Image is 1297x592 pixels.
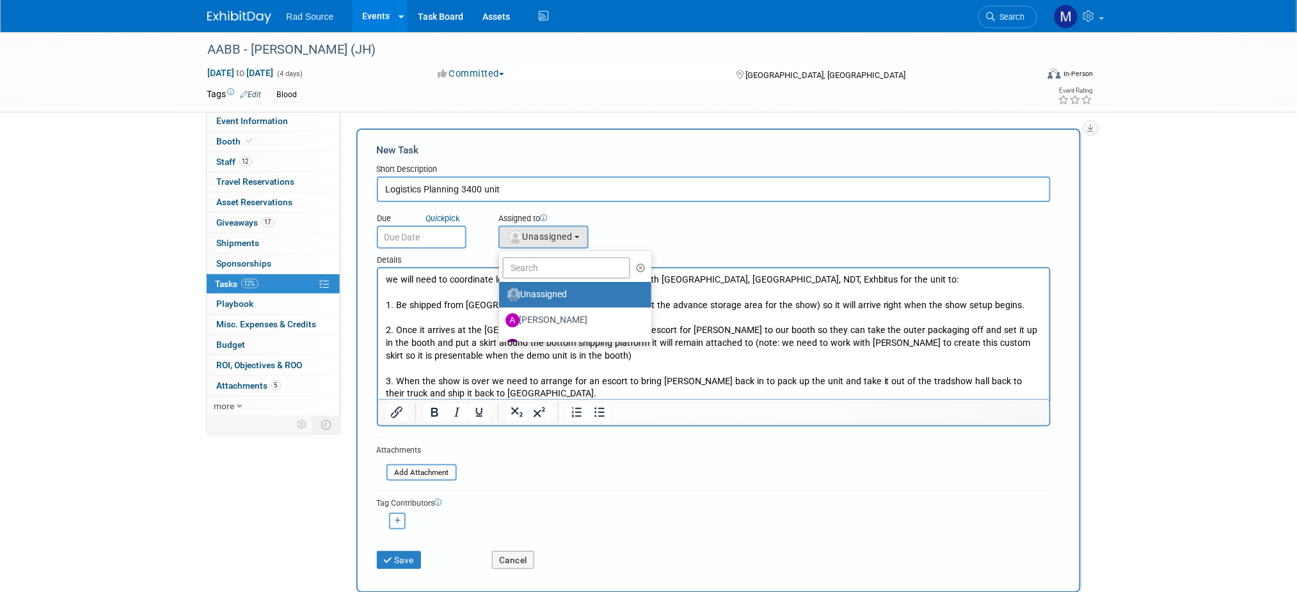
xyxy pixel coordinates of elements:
[377,249,1051,267] div: Details
[292,416,314,433] td: Personalize Event Tab Strip
[217,319,317,329] span: Misc. Expenses & Credits
[207,67,275,79] span: [DATE] [DATE]
[241,90,262,99] a: Edit
[207,192,340,212] a: Asset Reservations
[386,403,408,421] button: Insert/edit link
[276,70,303,78] span: (4 days)
[377,445,457,456] div: Attachments
[377,226,466,249] input: Due Date
[506,403,528,421] button: Subscript
[207,172,340,192] a: Travel Reservations
[207,274,340,294] a: Tasks12%
[271,380,281,390] span: 5
[424,403,445,421] button: Bold
[217,380,281,391] span: Attachments
[378,269,1049,399] iframe: Rich Text Area
[377,143,1051,157] div: New Task
[287,12,334,22] span: Rad Source
[217,258,272,269] span: Sponsorships
[207,376,340,396] a: Attachments5
[217,217,275,228] span: Giveaways
[207,152,340,172] a: Staff12
[377,213,479,226] div: Due
[217,116,289,126] span: Event Information
[207,11,271,24] img: ExhibitDay
[498,226,589,249] button: Unassigned
[207,396,340,416] a: more
[377,164,1051,176] div: Short Description
[273,88,301,102] div: Blood
[377,495,1051,509] div: Tag Contributors
[241,279,259,288] span: 12%
[207,355,340,375] a: ROI, Objectives & ROO
[235,68,247,78] span: to
[433,67,509,81] button: Committed
[203,38,1018,61] div: AABB - [PERSON_NAME] (JH)
[207,233,340,253] a: Shipments
[217,360,303,370] span: ROI, Objectives & ROO
[507,231,573,242] span: Unassigned
[505,313,520,327] img: A.jpg
[1054,4,1078,29] img: Melissa Conboy
[7,5,665,132] body: Rich Text Area. Press ALT-0 for help.
[216,279,259,289] span: Tasks
[996,12,1025,22] span: Search
[529,403,550,421] button: Superscript
[505,284,639,305] label: Unassigned
[247,137,253,144] i: Booth reservation complete
[217,197,293,207] span: Asset Reservations
[217,238,260,248] span: Shipments
[207,132,340,152] a: Booth
[978,6,1037,28] a: Search
[962,66,1094,86] div: Event Format
[502,257,630,279] input: Search
[1058,88,1092,94] div: Event Rating
[1063,69,1093,79] div: In-Person
[207,315,340,334] a: Misc. Expenses & Credits
[217,176,295,187] span: Travel Reservations
[507,288,521,302] img: Unassigned-User-Icon.png
[217,299,254,309] span: Playbook
[207,213,340,233] a: Giveaways17
[505,336,639,356] label: [PERSON_NAME]
[239,157,252,166] span: 12
[1048,68,1061,79] img: Format-Inperson.png
[207,294,340,314] a: Playbook
[468,403,490,421] button: Underline
[492,551,534,569] button: Cancel
[207,335,340,355] a: Budget
[377,176,1051,202] input: Name of task or a short description
[505,310,639,331] label: [PERSON_NAME]
[424,213,463,224] a: Quickpick
[207,111,340,131] a: Event Information
[446,403,468,421] button: Italic
[505,339,520,353] img: C.jpg
[217,339,246,350] span: Budget
[214,401,235,411] span: more
[377,551,422,569] button: Save
[426,214,445,223] i: Quick
[498,213,653,226] div: Assigned to
[8,56,664,93] p: 2. Once it arrives at the [GEOGRAPHIC_DATA], we arrange for an escort for [PERSON_NAME] to our bo...
[8,107,664,132] p: 3. When the show is over we need to arrange for an escort to bring [PERSON_NAME] back in to pack ...
[589,403,610,421] button: Bullet list
[8,31,664,43] p: 1. Be shipped from [GEOGRAPHIC_DATA] directly to the show (not the advance storage area for the s...
[207,254,340,274] a: Sponsorships
[314,416,340,433] td: Toggle Event Tabs
[566,403,588,421] button: Numbered list
[217,136,256,146] span: Booth
[217,157,252,167] span: Staff
[746,70,906,80] span: [GEOGRAPHIC_DATA], [GEOGRAPHIC_DATA]
[262,217,275,227] span: 17
[207,88,262,102] td: Tags
[8,5,664,18] p: we will need to coordinate logistics for the RS 3400 Demo unit with [GEOGRAPHIC_DATA], [GEOGRAPHI...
